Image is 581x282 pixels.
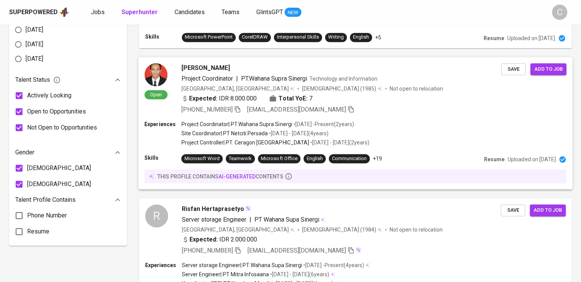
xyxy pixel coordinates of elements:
img: 45816f1879ad48dc4e52b50ffcc773a5.png [144,63,167,86]
span: PT Wahana Supa Sinergi [254,216,319,223]
span: Candidates [175,8,205,16]
img: magic_wand.svg [245,205,251,211]
span: [DATE] [26,25,43,34]
p: Server storage Engineer | PT Wahana Supa Sinergi [182,261,302,269]
div: (1984) [302,226,382,233]
div: [GEOGRAPHIC_DATA], [GEOGRAPHIC_DATA] [181,84,295,92]
a: Open[PERSON_NAME]Project Coordinator|PT.Wahana Supra SinergiTechnology and Information[GEOGRAPHIC... [139,57,572,189]
span: NEW [285,9,301,16]
span: [PERSON_NAME] [181,63,230,72]
span: | [236,74,238,83]
p: Server Engineer | PT Mitra Infosaana [182,271,269,278]
a: Teams [222,8,241,17]
p: this profile contains contents [157,172,283,180]
div: Gender [15,145,121,160]
a: Jobs [91,8,106,17]
div: CorelDRAW [242,34,268,41]
button: Save [501,204,525,216]
p: Uploaded on [DATE] [507,34,555,42]
b: Expected: [189,235,218,244]
span: Server storage Engineer [182,216,246,223]
div: Talent Profile Contains [15,192,121,207]
span: Open to Opportunities [27,107,86,116]
span: Not Open to Opportunities [27,123,97,132]
span: | [249,215,251,224]
p: • [DATE] - [DATE] ( 4 years ) [268,130,328,137]
span: 7 [309,94,312,103]
div: IDR 8.000.000 [181,94,257,103]
span: [DATE] [26,54,43,63]
div: Superpowered [9,8,58,17]
span: [PHONE_NUMBER] [182,247,233,254]
div: IDR 2.000.000 [182,235,257,244]
p: • [DATE] - [DATE] ( 6 years ) [269,271,329,278]
p: Resume [484,34,504,42]
div: R [145,204,168,227]
p: Skills [144,154,181,162]
span: Actively Looking [27,91,71,100]
a: Superhunter [121,8,159,17]
a: Superpoweredapp logo [9,6,70,18]
p: Gender [15,148,34,157]
div: Microsoft Office [261,155,297,162]
span: AI-generated [218,173,256,179]
span: Jobs [91,8,105,16]
b: Superhunter [121,8,158,16]
div: Teamwork [229,155,252,162]
button: Save [501,63,526,75]
span: Add to job [534,206,562,215]
span: [EMAIL_ADDRESS][DOMAIN_NAME] [247,106,346,113]
span: Technology and Information [309,75,378,81]
div: Writing [328,34,344,41]
p: Project Controller | PT. Ceragon [GEOGRAPHIC_DATA] [181,139,309,146]
span: Resume [27,227,49,236]
p: • [DATE] - Present ( 2 years ) [292,120,354,128]
a: GlintsGPT NEW [256,8,301,17]
p: Site Coordinator | PT Netciti Persada [181,130,268,137]
p: Project Coordinator | PT.Wahana Supra Sinergi [181,120,292,128]
span: Teams [222,8,240,16]
span: Project Coordinator [181,75,233,82]
div: Talent Status [15,72,121,88]
div: [GEOGRAPHIC_DATA], [GEOGRAPHIC_DATA] [182,226,295,233]
div: English [307,155,323,162]
span: [DEMOGRAPHIC_DATA] [27,164,91,173]
p: • [DATE] - [DATE] ( 2 years ) [309,139,369,146]
span: [DEMOGRAPHIC_DATA] [302,226,360,233]
p: Skills [145,33,182,41]
span: [PHONE_NUMBER] [181,106,233,113]
p: Resume [484,156,505,163]
span: [EMAIL_ADDRESS][DOMAIN_NAME] [248,247,346,254]
div: (1985) [302,84,382,92]
img: magic_wand.svg [355,247,361,253]
span: Risfan Hertaprasetyo [182,204,244,214]
span: Save [505,65,522,73]
span: Open [147,91,165,97]
b: Total YoE: [278,94,307,103]
b: Expected: [189,94,217,103]
a: Candidates [175,8,206,17]
span: Save [505,206,521,215]
p: • [DATE] - Present ( 4 years ) [302,261,364,269]
p: Experiences [144,120,181,128]
p: Experiences [145,261,182,269]
div: Microsoft Word [184,155,220,162]
div: C [552,5,567,20]
img: app logo [59,6,70,18]
span: [DEMOGRAPHIC_DATA] [302,84,360,92]
p: Not open to relocation [390,226,443,233]
p: Not open to relocation [390,84,443,92]
span: Phone Number [27,211,67,220]
span: Talent Status [15,75,61,84]
button: Add to job [530,204,566,216]
span: Add to job [534,65,562,73]
div: Communication [332,155,367,162]
p: +19 [373,155,382,162]
p: Uploaded on [DATE] [508,156,555,163]
span: GlintsGPT [256,8,283,16]
p: +5 [375,34,381,41]
div: Microsoft PowerPoint [185,34,233,41]
div: Interpersonal Skills [277,34,319,41]
span: [DATE] [26,40,43,49]
div: English [353,34,369,41]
